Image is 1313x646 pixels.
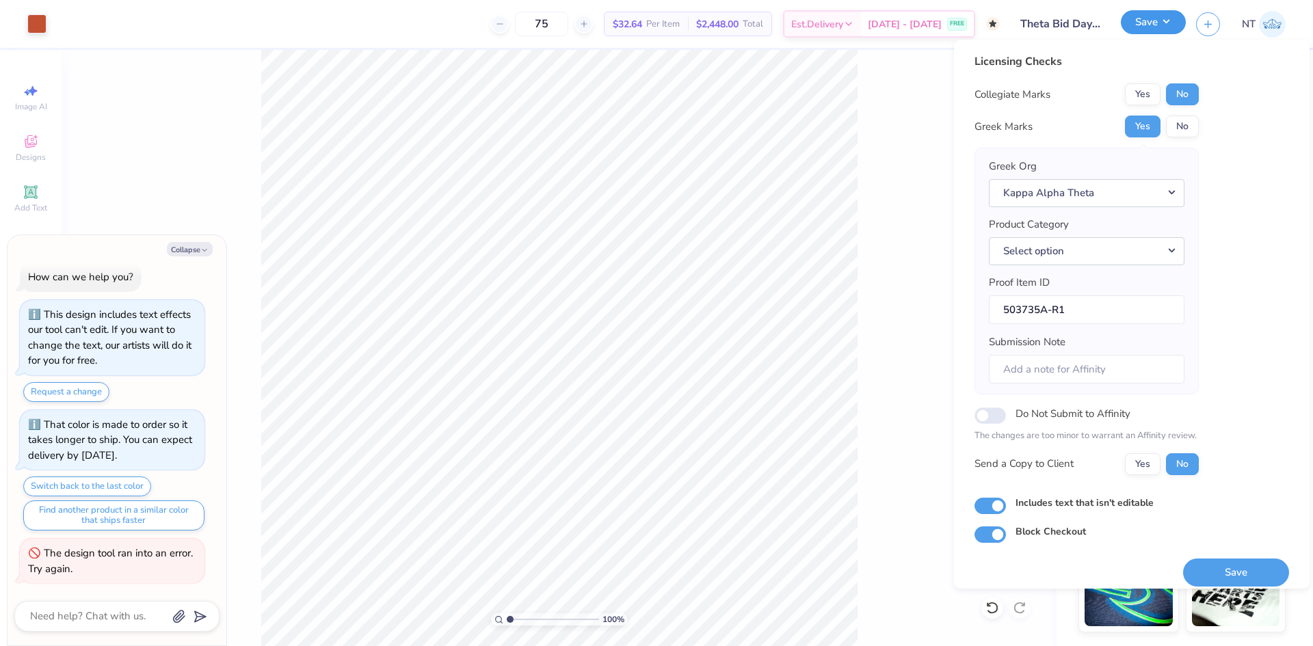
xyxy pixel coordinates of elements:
span: Total [743,17,763,31]
button: Find another product in a similar color that ships faster [23,500,204,530]
div: Send a Copy to Client [974,456,1074,472]
div: Greek Marks [974,119,1033,135]
span: FREE [950,19,964,29]
img: Nestor Talens [1259,11,1286,38]
button: Yes [1125,453,1161,475]
div: Licensing Checks [974,53,1199,70]
span: 100 % [602,613,624,625]
button: Yes [1125,116,1161,137]
label: Product Category [989,217,1069,232]
input: Add a note for Affinity [989,355,1184,384]
label: Proof Item ID [989,275,1050,291]
div: Collegiate Marks [974,87,1050,103]
button: No [1166,453,1199,475]
button: Collapse [167,242,213,256]
button: No [1166,83,1199,105]
button: Save [1121,10,1186,34]
div: How can we help you? [28,270,133,284]
span: NT [1242,16,1256,32]
div: This design includes text effects our tool can't edit. If you want to change the text, our artist... [28,308,191,368]
p: The changes are too minor to warrant an Affinity review. [974,429,1199,443]
span: $2,448.00 [696,17,739,31]
button: Switch back to the last color [23,476,151,496]
label: Greek Org [989,159,1037,174]
span: Designs [16,152,46,163]
span: $32.64 [613,17,642,31]
div: The design tool ran into an error. Try again. [28,546,193,576]
button: Yes [1125,83,1161,105]
label: Includes text that isn't editable [1016,496,1154,510]
span: Per Item [646,17,680,31]
button: Request a change [23,382,109,402]
button: No [1166,116,1199,137]
input: – – [515,12,568,36]
span: Image AI [15,101,47,112]
span: Est. Delivery [791,17,843,31]
label: Do Not Submit to Affinity [1016,405,1130,422]
div: That color is made to order so it takes longer to ship. You can expect delivery by [DATE]. [28,418,192,462]
button: Select option [989,237,1184,265]
button: Save [1183,558,1289,587]
img: Water based Ink [1192,558,1280,626]
button: Kappa Alpha Theta [989,179,1184,207]
img: Glow in the Dark Ink [1085,558,1173,626]
a: NT [1242,11,1286,38]
span: [DATE] - [DATE] [868,17,942,31]
label: Block Checkout [1016,524,1086,539]
input: Untitled Design [1010,10,1111,38]
span: Add Text [14,202,47,213]
label: Submission Note [989,334,1065,350]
